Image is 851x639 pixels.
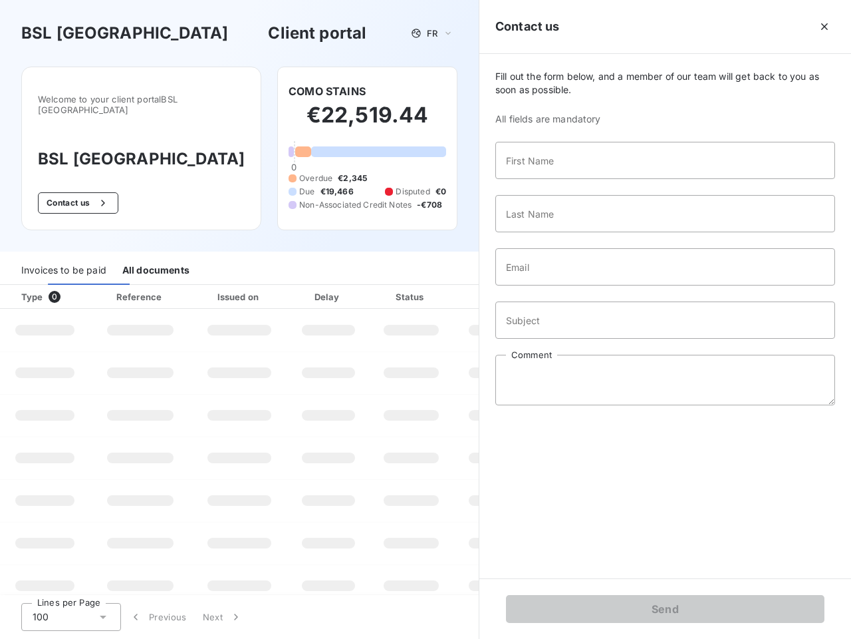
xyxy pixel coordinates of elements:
span: Overdue [299,172,332,184]
div: All documents [122,257,189,285]
span: Due [299,186,314,198]
div: Invoices to be paid [21,257,106,285]
input: placeholder [495,142,835,179]
div: Type [13,290,87,304]
h3: BSL [GEOGRAPHIC_DATA] [38,147,245,171]
h6: COMO STAINS [289,83,366,99]
div: Issued on [193,290,285,304]
h2: €22,519.44 [289,102,446,142]
div: Amount [456,290,541,304]
button: Send [506,595,824,623]
span: -€708 [417,199,442,211]
button: Previous [121,603,195,631]
div: Status [372,290,451,304]
span: €2,345 [338,172,367,184]
span: Fill out the form below, and a member of our team will get back to you as soon as possible. [495,70,835,97]
span: 0 [49,291,61,303]
span: 0 [291,162,297,172]
h5: Contact us [495,17,560,36]
input: placeholder [495,195,835,232]
div: Reference [116,292,162,302]
span: €0 [435,186,446,198]
button: Next [195,603,251,631]
div: Delay [291,290,366,304]
span: €19,466 [320,186,354,198]
span: All fields are mandatory [495,112,835,126]
span: Disputed [396,186,429,198]
span: Welcome to your client portal BSL [GEOGRAPHIC_DATA] [38,94,245,115]
h3: BSL [GEOGRAPHIC_DATA] [21,21,228,45]
input: placeholder [495,248,835,286]
span: 100 [33,610,49,624]
input: placeholder [495,302,835,339]
span: Non-Associated Credit Notes [299,199,412,211]
button: Contact us [38,192,118,214]
span: FR [427,28,437,39]
h3: Client portal [268,21,366,45]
